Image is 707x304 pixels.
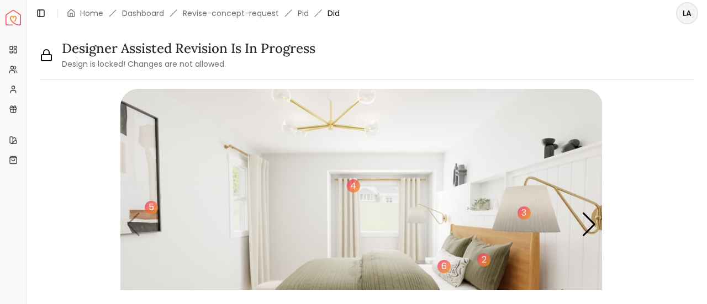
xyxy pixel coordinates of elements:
img: Spacejoy Logo [6,10,21,25]
h3: Designer Assisted Revision is in Progress [62,40,315,57]
span: Did [328,8,340,19]
a: Dashboard [122,8,164,19]
div: 4 [347,179,360,193]
div: Next slide [582,212,597,237]
div: 2 [477,253,490,266]
button: LA [676,2,698,24]
a: Revise-concept-request [183,8,279,19]
div: 5 [145,201,158,214]
a: Pid [298,8,309,19]
a: Home [80,8,103,19]
small: Design is locked! Changes are not allowed. [62,58,226,70]
a: Spacejoy [6,10,21,25]
div: 6 [437,260,451,273]
div: 3 [518,206,531,220]
span: LA [677,3,697,23]
nav: breadcrumb [67,8,340,19]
